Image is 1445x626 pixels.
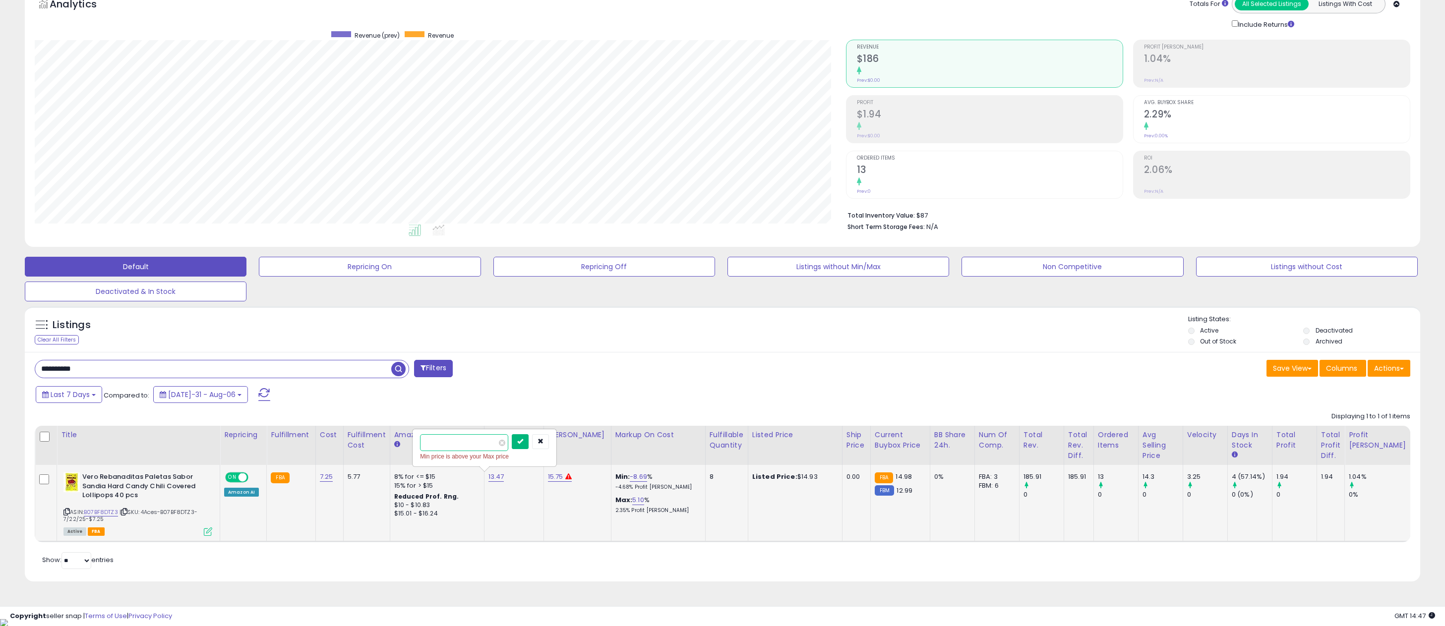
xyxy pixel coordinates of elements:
[1144,109,1410,122] h2: 2.29%
[1394,611,1435,621] span: 2025-08-14 14:47 GMT
[847,211,915,220] b: Total Inventory Value:
[1144,156,1410,161] span: ROI
[63,472,212,535] div: ASIN:
[934,430,970,451] div: BB Share 24h.
[630,472,647,482] a: -8.69
[710,430,744,451] div: Fulfillable Quantity
[857,45,1123,50] span: Revenue
[1068,472,1086,481] div: 185.91
[348,472,382,481] div: 5.77
[1187,490,1227,499] div: 0
[1349,430,1408,451] div: Profit [PERSON_NAME]
[84,508,118,516] a: B07BF8DTZ3
[1368,360,1410,377] button: Actions
[247,473,263,482] span: OFF
[394,492,459,501] b: Reduced Prof. Rng.
[1143,472,1183,481] div: 14.3
[548,472,563,482] a: 15.75
[857,156,1123,161] span: Ordered Items
[63,472,80,492] img: 514vjBs8VQL._SL40_.jpg
[896,472,912,481] span: 14.98
[1232,451,1238,459] small: Days In Stock.
[752,472,835,481] div: $14.93
[1331,412,1410,421] div: Displaying 1 to 1 of 1 items
[979,472,1012,481] div: FBA: 3
[53,318,91,332] h5: Listings
[1276,472,1317,481] div: 1.94
[224,488,259,497] div: Amazon AI
[615,484,698,491] p: -4.68% Profit [PERSON_NAME]
[1188,315,1420,324] p: Listing States:
[1187,430,1223,440] div: Velocity
[1276,490,1317,499] div: 0
[1321,430,1340,461] div: Total Profit Diff.
[548,430,607,440] div: [PERSON_NAME]
[1321,472,1337,481] div: 1.94
[875,472,893,483] small: FBA
[104,391,149,400] span: Compared to:
[394,501,477,510] div: $10 - $10.83
[1232,490,1272,499] div: 0 (0%)
[1316,337,1342,345] label: Archived
[875,485,894,496] small: FBM
[82,472,203,503] b: Vero Rebanaditas Paletas Sabor Sandia Hard Candy Chili Covered Lollipops 40 pcs
[1098,472,1138,481] div: 13
[752,430,838,440] div: Listed Price
[85,611,127,621] a: Terms of Use
[1144,133,1168,139] small: Prev: 0.00%
[428,31,454,40] span: Revenue
[611,426,705,465] th: The percentage added to the cost of goods (COGS) that forms the calculator for Min & Max prices.
[88,527,105,536] span: FBA
[875,430,926,451] div: Current Buybox Price
[1232,430,1268,451] div: Days In Stock
[615,495,633,505] b: Max:
[394,440,400,449] small: Amazon Fees.
[1232,472,1272,481] div: 4 (57.14%)
[25,257,246,277] button: Default
[414,360,453,377] button: Filters
[1098,490,1138,499] div: 0
[615,472,698,491] div: %
[1144,53,1410,66] h2: 1.04%
[1024,430,1060,451] div: Total Rev.
[632,495,644,505] a: 5.10
[42,555,114,565] span: Show: entries
[320,472,333,482] a: 7.25
[615,472,630,481] b: Min:
[61,430,216,440] div: Title
[35,335,79,344] div: Clear All Filters
[1024,472,1064,481] div: 185.91
[259,257,481,277] button: Repricing On
[1320,360,1366,377] button: Columns
[1144,77,1163,83] small: Prev: N/A
[846,430,866,451] div: Ship Price
[1144,45,1410,50] span: Profit [PERSON_NAME]
[1200,337,1236,345] label: Out of Stock
[1266,360,1318,377] button: Save View
[1276,430,1313,451] div: Total Profit
[63,527,86,536] span: All listings currently available for purchase on Amazon
[847,209,1403,221] li: $87
[857,109,1123,122] h2: $1.94
[394,481,477,490] div: 15% for > $15
[615,430,701,440] div: Markup on Cost
[320,430,339,440] div: Cost
[271,472,289,483] small: FBA
[1196,257,1418,277] button: Listings without Cost
[857,164,1123,177] h2: 13
[153,386,248,403] button: [DATE]-31 - Aug-06
[355,31,400,40] span: Revenue (prev)
[10,611,46,621] strong: Copyright
[1144,100,1410,106] span: Avg. Buybox Share
[857,188,871,194] small: Prev: 0
[224,430,262,440] div: Repricing
[168,390,236,399] span: [DATE]-31 - Aug-06
[857,77,880,83] small: Prev: $0.00
[846,472,863,481] div: 0.00
[226,473,239,482] span: ON
[1068,430,1089,461] div: Total Rev. Diff.
[1349,490,1412,499] div: 0%
[10,612,172,621] div: seller snap | |
[962,257,1183,277] button: Non Competitive
[1144,164,1410,177] h2: 2.06%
